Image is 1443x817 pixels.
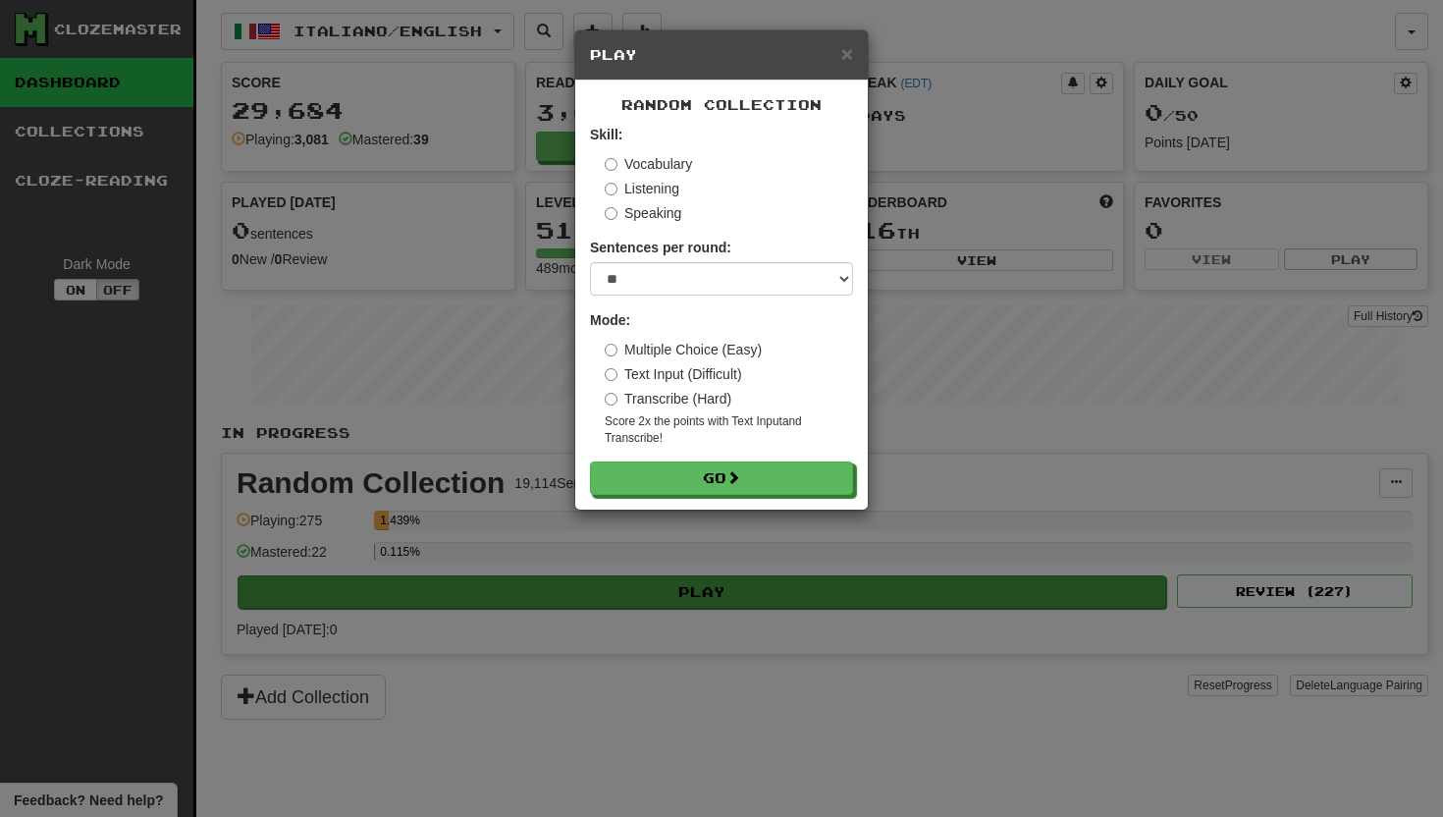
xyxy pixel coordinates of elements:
[605,389,731,408] label: Transcribe (Hard)
[605,393,617,406] input: Transcribe (Hard)
[590,238,731,257] label: Sentences per round:
[605,344,617,356] input: Multiple Choice (Easy)
[621,96,822,113] span: Random Collection
[605,183,617,195] input: Listening
[590,127,622,142] strong: Skill:
[605,413,853,447] small: Score 2x the points with Text Input and Transcribe !
[590,312,630,328] strong: Mode:
[841,43,853,64] button: Close
[605,207,617,220] input: Speaking
[590,462,853,495] button: Go
[605,158,617,171] input: Vocabulary
[605,368,617,381] input: Text Input (Difficult)
[605,364,742,384] label: Text Input (Difficult)
[605,154,692,174] label: Vocabulary
[605,203,681,223] label: Speaking
[605,179,679,198] label: Listening
[841,42,853,65] span: ×
[605,340,762,359] label: Multiple Choice (Easy)
[590,45,853,65] h5: Play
